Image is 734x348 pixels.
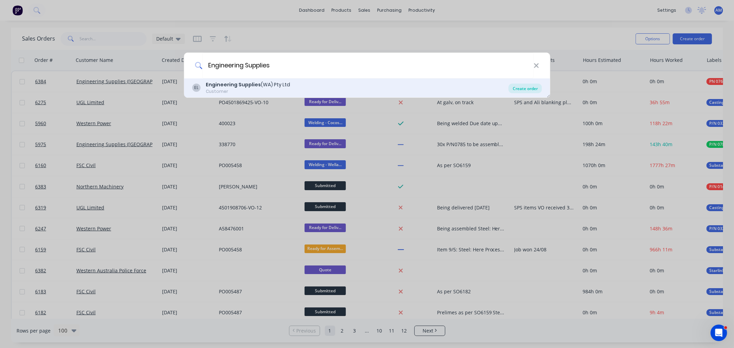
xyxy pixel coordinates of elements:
b: Engineering Supplies [206,81,261,88]
div: Create order [509,84,542,93]
input: Enter a customer name to create a new order... [202,53,534,78]
div: (WA) Pty Ltd [206,81,290,88]
div: EL [192,84,200,92]
iframe: Intercom live chat [711,325,727,341]
div: Customer [206,88,290,95]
